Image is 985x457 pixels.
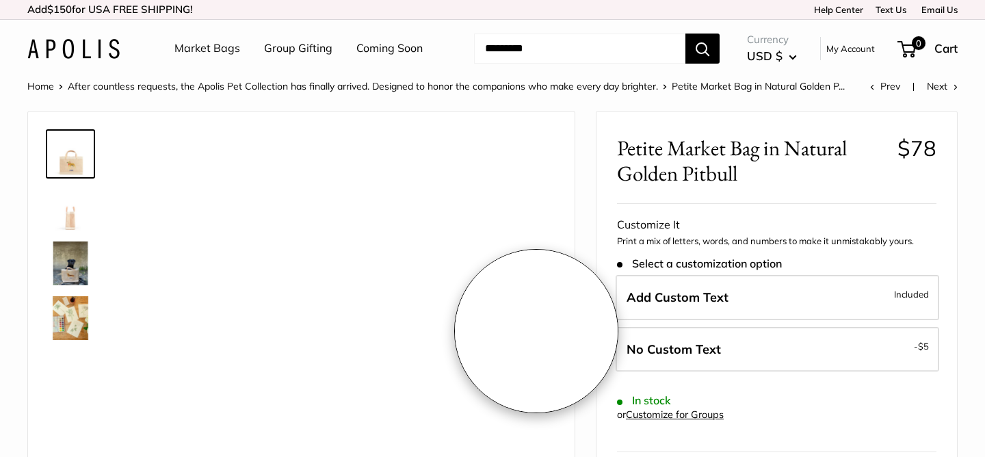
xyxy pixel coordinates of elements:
[914,338,929,354] span: -
[49,296,92,340] img: description_The artist's desk in Ventura CA
[356,38,423,59] a: Coming Soon
[626,408,724,421] a: Customize for Groups
[264,38,332,59] a: Group Gifting
[912,36,925,50] span: 0
[617,394,671,407] span: In stock
[49,187,92,231] img: description_Side view of the Petite Market Bag
[617,257,782,270] span: Select a customization option
[46,184,95,233] a: description_Side view of the Petite Market Bag
[617,235,936,248] p: Print a mix of letters, words, and numbers to make it unmistakably yours.
[918,341,929,352] span: $5
[27,39,120,59] img: Apolis
[627,341,721,357] span: No Custom Text
[46,348,95,397] a: description_Seal of authenticity printed on the backside of every bag.
[47,3,72,16] span: $150
[747,49,783,63] span: USD $
[685,34,720,64] button: Search
[894,286,929,302] span: Included
[174,38,240,59] a: Market Bags
[917,4,958,15] a: Email Us
[27,80,54,92] a: Home
[49,241,92,285] img: Petite Market Bag in Natural Golden Pitbull
[616,327,939,372] label: Leave Blank
[897,135,936,161] span: $78
[474,34,685,64] input: Search...
[870,80,900,92] a: Prev
[672,80,845,92] span: Petite Market Bag in Natural Golden P...
[46,239,95,288] a: Petite Market Bag in Natural Golden Pitbull
[876,4,906,15] a: Text Us
[927,80,958,92] a: Next
[49,132,92,176] img: Petite Market Bag in Natural Golden Pitbull
[46,403,95,452] a: description_Elevated any trip to the market
[899,38,958,60] a: 0 Cart
[747,45,797,67] button: USD $
[617,215,936,235] div: Customize It
[627,289,728,305] span: Add Custom Text
[27,77,845,95] nav: Breadcrumb
[934,41,958,55] span: Cart
[68,80,658,92] a: After countless requests, the Apolis Pet Collection has finally arrived. Designed to honor the co...
[46,129,95,179] a: Petite Market Bag in Natural Golden Pitbull
[616,275,939,320] label: Add Custom Text
[617,406,724,424] div: or
[826,40,875,57] a: My Account
[809,4,863,15] a: Help Center
[747,30,797,49] span: Currency
[46,293,95,343] a: description_The artist's desk in Ventura CA
[617,135,887,186] span: Petite Market Bag in Natural Golden Pitbull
